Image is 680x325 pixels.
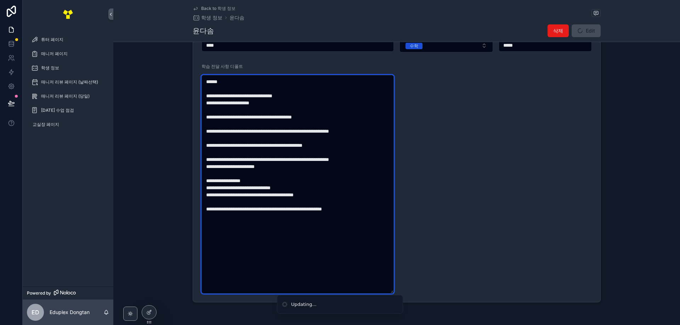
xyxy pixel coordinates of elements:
span: ED [32,308,39,317]
a: 윤다솜 [229,14,244,21]
button: 삭제 [548,24,569,37]
div: 수학 [410,43,418,49]
a: 매니저 리뷰 페이지 (당일) [27,90,109,103]
span: 삭제 [553,27,563,34]
a: 매니저 리뷰 페이지 (날짜선택) [27,76,109,88]
a: 튜터 페이지 [27,33,109,46]
div: Updating... [291,301,317,308]
span: Powered by [27,290,51,296]
button: Select Button [399,39,493,52]
p: Eduplex Dongtan [50,309,90,316]
a: 학생 정보 [27,62,109,74]
span: 매니저 리뷰 페이지 (날짜선택) [41,79,98,85]
a: 매니저 페이지 [27,47,109,60]
span: Back to 학생 정보 [201,6,236,11]
a: 학생 정보 [193,14,222,21]
span: 매니저 페이지 [41,51,68,57]
span: 학습 전달 사항 디폴트 [202,64,243,69]
span: 교실장 페이지 [33,122,59,127]
a: [DATE] 수업 점검 [27,104,109,117]
img: App logo [62,8,74,20]
a: Powered by [23,286,113,300]
a: 교실장 페이지 [27,118,109,131]
span: [DATE] 수업 점검 [41,108,74,113]
span: 학생 정보 [41,65,59,71]
h1: 윤다솜 [193,26,214,36]
span: 튜터 페이지 [41,37,63,42]
a: Back to 학생 정보 [193,6,236,11]
span: 매니저 리뷰 페이지 (당일) [41,93,90,99]
span: 학생 정보 [201,14,222,21]
div: scrollable content [23,28,113,140]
